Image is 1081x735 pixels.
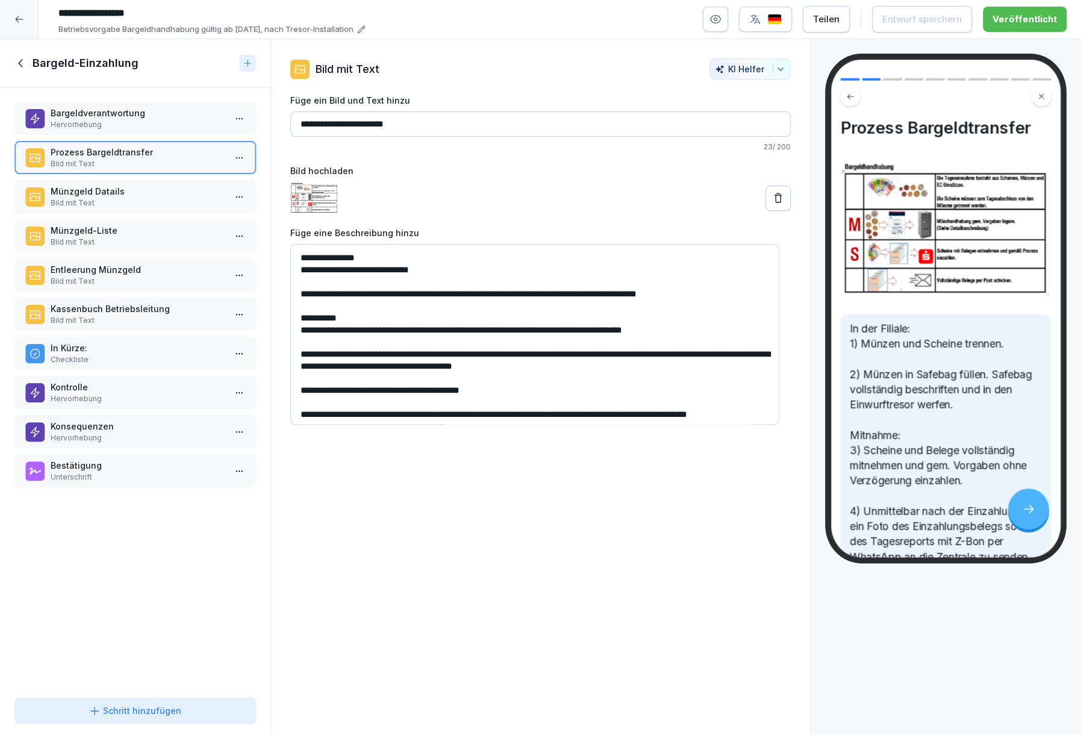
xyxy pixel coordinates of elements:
[983,7,1067,32] button: Veröffentlicht
[51,146,225,158] p: Prozess Bargeldtransfer
[14,454,256,487] div: BestätigungUnterschrift
[51,315,225,326] p: Bild mit Text
[872,6,972,33] button: Entwurf speichern
[51,472,225,483] p: Unterschrift
[850,321,1042,701] p: In der Filiale: 1) Münzen und Scheine trennen. 2) Münzen in Safebag füllen. Safebag vollständig b...
[767,14,782,25] img: de.svg
[51,393,225,404] p: Hervorhebung
[290,164,791,177] label: Bild hochladen
[14,337,256,370] div: In Kürze:Checkliste
[58,23,354,36] p: Betriebsvorgabe Bargeldhandhabung gültig ab [DATE], nach Tresor-Installation
[51,198,225,208] p: Bild mit Text
[14,376,256,409] div: KontrolleHervorhebung
[51,107,225,119] p: Bargeldverantwortung
[89,704,181,717] div: Schritt hinzufügen
[992,13,1057,26] div: Veröffentlicht
[51,302,225,315] p: Kassenbuch Betriebsleitung
[709,58,791,80] button: KI Helfer
[51,158,225,169] p: Bild mit Text
[290,94,791,107] label: Füge ein Bild und Text hinzu
[316,61,379,77] p: Bild mit Text
[290,182,338,214] img: j2zvfkv43gm327iwb51dgirs.png
[51,119,225,130] p: Hervorhebung
[51,263,225,276] p: Entleerung Münzgeld
[290,227,791,239] label: Füge eine Beschreibung hinzu
[882,13,962,26] div: Entwurf speichern
[840,160,1051,302] img: Bild und Text Vorschau
[290,142,791,152] p: 23 / 200
[51,381,225,393] p: Kontrolle
[51,433,225,443] p: Hervorhebung
[14,258,256,292] div: Entleerung MünzgeldBild mit Text
[14,102,256,135] div: BargeldverantwortungHervorhebung
[803,6,850,33] button: Teilen
[51,354,225,365] p: Checkliste
[33,56,139,70] h1: Bargeld-Einzahlung
[51,237,225,248] p: Bild mit Text
[14,415,256,448] div: KonsequenzenHervorhebung
[51,342,225,354] p: In Kürze:
[813,13,840,26] div: Teilen
[14,219,256,252] div: Münzgeld-ListeBild mit Text
[51,459,225,472] p: Bestätigung
[840,118,1051,138] h4: Prozess Bargeldtransfer
[14,180,256,213] div: Münzgeld DatailsBild mit Text
[715,64,785,74] div: KI Helfer
[51,185,225,198] p: Münzgeld Datails
[51,420,225,433] p: Konsequenzen
[14,298,256,331] div: Kassenbuch BetriebsleitungBild mit Text
[51,276,225,287] p: Bild mit Text
[51,224,225,237] p: Münzgeld-Liste
[14,141,256,174] div: Prozess BargeldtransferBild mit Text
[14,698,256,724] button: Schritt hinzufügen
